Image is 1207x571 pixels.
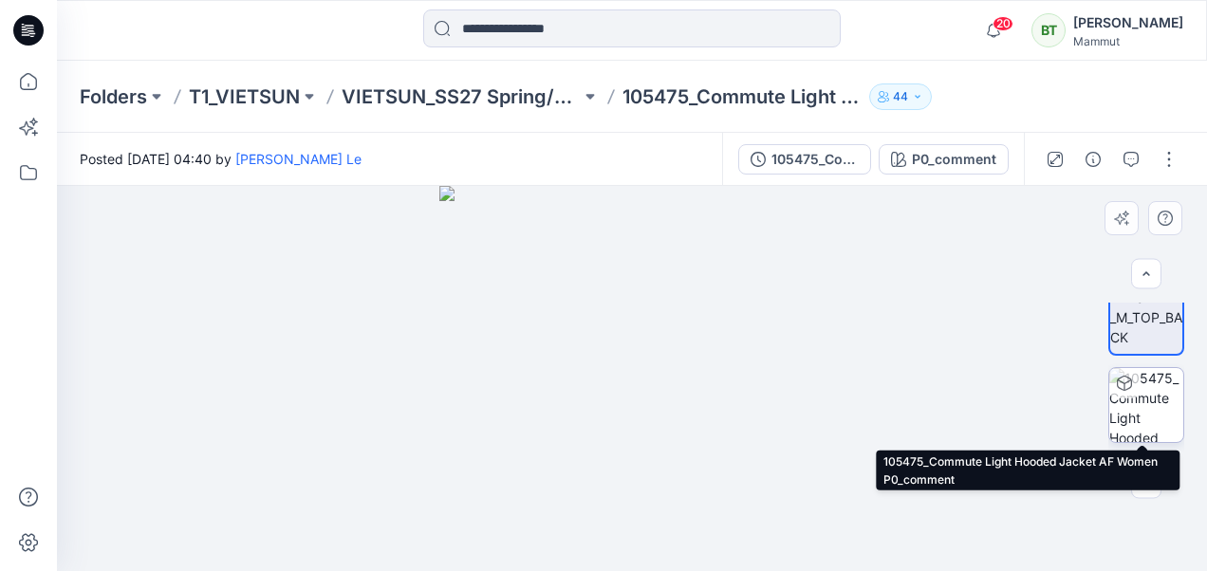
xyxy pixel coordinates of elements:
[439,186,825,571] img: eyJhbGciOiJIUzI1NiIsImtpZCI6IjAiLCJzbHQiOiJzZXMiLCJ0eXAiOiJKV1QifQ.eyJkYXRhIjp7InR5cGUiOiJzdG9yYW...
[1110,287,1182,347] img: Mammut_M_TOP_BACK
[622,83,862,110] p: 105475_Commute Light Hooded Jacket AF Women
[869,83,932,110] button: 44
[1078,144,1108,175] button: Details
[879,144,1009,175] button: P0_comment
[993,16,1013,31] span: 20
[771,149,859,170] div: 105475_Commute Light Hooded Jacket AF Women
[189,83,300,110] a: T1_VIETSUN
[893,86,908,107] p: 44
[1073,34,1183,48] div: Mammut
[80,149,362,169] span: Posted [DATE] 04:40 by
[80,83,147,110] a: Folders
[912,149,996,170] div: P0_comment
[1031,13,1066,47] div: BT
[342,83,581,110] a: VIETSUN_SS27 Spring/Summer [GEOGRAPHIC_DATA]
[1073,11,1183,34] div: [PERSON_NAME]
[738,144,871,175] button: 105475_Commute Light Hooded Jacket AF Women
[235,151,362,167] a: [PERSON_NAME] Le
[1109,368,1183,442] img: 105475_Commute Light Hooded Jacket AF Women P0_comment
